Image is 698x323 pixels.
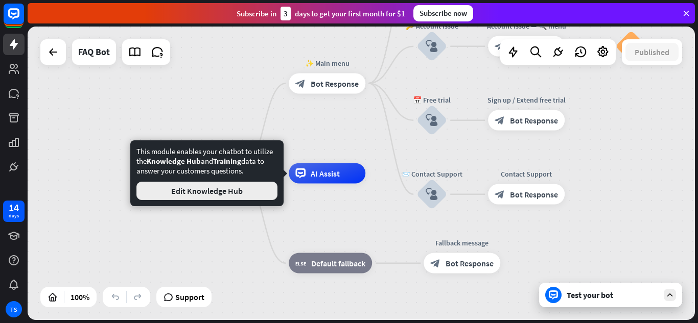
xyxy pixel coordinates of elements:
[426,114,438,127] i: block_user_input
[281,58,373,68] div: ✨ Main menu
[175,289,204,305] span: Support
[295,258,306,268] i: block_fallback
[6,301,22,317] div: TS
[495,115,505,126] i: block_bot_response
[311,168,340,179] span: AI Assist
[311,78,359,88] span: Bot Response
[8,4,39,35] button: Open LiveChat chat widget
[9,203,19,212] div: 14
[136,146,277,200] div: This module enables your chatbot to utilize the and data to answer your customers questions.
[510,115,558,126] span: Bot Response
[413,5,473,21] div: Subscribe now
[480,169,572,179] div: Contact Support
[9,212,19,219] div: days
[281,7,291,20] div: 3
[495,189,505,200] i: block_bot_response
[237,7,405,20] div: Subscribe in days to get your first month for $1
[426,188,438,201] i: block_user_input
[430,258,440,268] i: block_bot_response
[78,39,110,65] div: FAQ Bot
[495,41,505,52] i: block_bot_response
[426,40,438,53] i: block_user_input
[510,189,558,200] span: Bot Response
[67,289,92,305] div: 100%
[567,290,659,300] div: Test your bot
[311,258,365,268] span: Default fallback
[213,156,241,166] span: Training
[480,95,572,105] div: Sign up / Extend free trial
[147,156,201,166] span: Knowledge Hub
[401,169,462,179] div: 📨 Contact Support
[295,78,306,88] i: block_bot_response
[625,43,679,61] button: Published
[446,258,494,268] span: Bot Response
[401,95,462,105] div: 📅 Free trial
[416,238,508,248] div: Fallback message
[136,182,277,200] button: Edit Knowledge Hub
[3,201,25,222] a: 14 days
